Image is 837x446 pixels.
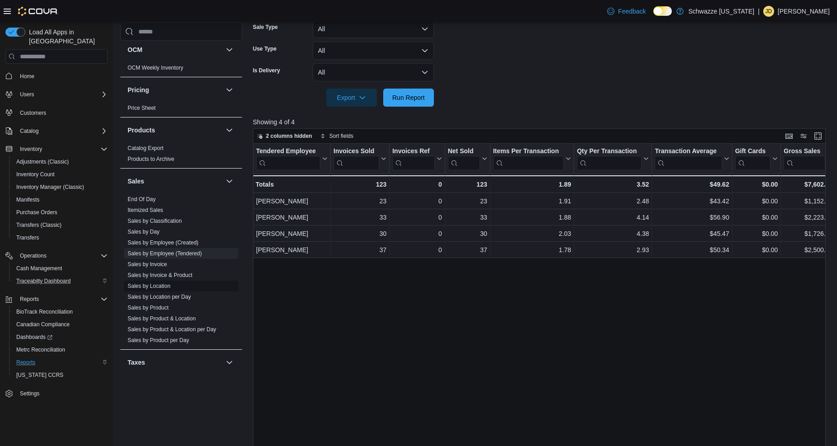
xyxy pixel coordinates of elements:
[655,196,729,207] div: $43.42
[392,147,434,170] div: Invoices Ref
[655,212,729,223] div: $56.90
[256,229,328,239] div: [PERSON_NAME]
[16,250,108,261] span: Operations
[13,156,108,167] span: Adjustments (Classic)
[253,67,280,74] label: Is Delivery
[2,387,111,400] button: Settings
[2,249,111,262] button: Operations
[9,369,111,381] button: [US_STATE] CCRS
[16,321,70,328] span: Canadian Compliance
[577,229,649,239] div: 4.38
[735,212,778,223] div: $0.00
[735,196,778,207] div: $0.00
[13,232,108,243] span: Transfers
[16,126,42,136] button: Catalog
[256,196,328,207] div: [PERSON_NAME]
[655,245,729,256] div: $50.34
[128,145,163,152] span: Catalog Export
[253,117,832,127] p: Showing 4 of 4
[16,388,43,399] a: Settings
[493,212,571,223] div: 1.88
[25,28,108,46] span: Load All Apps in [GEOGRAPHIC_DATA]
[577,147,642,156] div: Qty Per Transaction
[655,147,722,170] div: Transaction Average
[128,177,222,186] button: Sales
[9,219,111,231] button: Transfers (Classic)
[128,315,196,322] span: Sales by Product & Location
[128,229,160,235] a: Sales by Day
[332,89,371,107] span: Export
[577,245,649,256] div: 2.93
[16,371,63,379] span: [US_STATE] CCRS
[128,305,169,311] a: Sales by Product
[313,42,434,60] button: All
[313,20,434,38] button: All
[333,196,386,207] div: 23
[9,356,111,369] button: Reports
[9,318,111,331] button: Canadian Compliance
[128,250,202,257] span: Sales by Employee (Tendered)
[253,131,316,141] button: 2 columns hidden
[128,337,189,343] a: Sales by Product per Day
[655,147,722,156] div: Transaction Average
[16,265,62,272] span: Cash Management
[256,179,328,190] div: Totals
[20,73,34,80] span: Home
[13,332,108,343] span: Dashboards
[9,343,111,356] button: Metrc Reconciliation
[577,147,642,170] div: Qty Per Transaction
[128,282,171,290] span: Sales by Location
[778,6,830,17] p: [PERSON_NAME]
[120,375,242,400] div: Taxes
[128,293,191,300] span: Sales by Location per Day
[224,176,235,187] button: Sales
[13,220,65,230] a: Transfers (Classic)
[128,326,216,333] span: Sales by Product & Location per Day
[13,319,108,330] span: Canadian Compliance
[448,229,487,239] div: 30
[13,182,108,192] span: Inventory Manager (Classic)
[128,45,222,54] button: OCM
[128,126,155,135] h3: Products
[2,106,111,119] button: Customers
[13,207,108,218] span: Purchase Orders
[128,207,163,213] a: Itemized Sales
[447,147,480,170] div: Net Sold
[13,344,69,355] a: Metrc Reconciliation
[128,65,183,71] a: OCM Weekly Inventory
[16,277,71,285] span: Traceabilty Dashboard
[16,234,39,241] span: Transfers
[392,196,442,207] div: 0
[224,85,235,95] button: Pricing
[9,181,111,193] button: Inventory Manager (Classic)
[13,263,108,274] span: Cash Management
[16,171,55,178] span: Inventory Count
[577,179,649,190] div: 3.52
[128,261,167,268] span: Sales by Invoice
[16,346,65,353] span: Metrc Reconciliation
[9,206,111,219] button: Purchase Orders
[16,209,57,216] span: Purchase Orders
[13,207,61,218] a: Purchase Orders
[2,88,111,101] button: Users
[688,6,754,17] p: Schwazze [US_STATE]
[2,125,111,137] button: Catalog
[735,147,778,170] button: Gift Cards
[13,319,73,330] a: Canadian Compliance
[2,293,111,305] button: Reports
[20,296,39,303] span: Reports
[224,357,235,368] button: Taxes
[128,64,183,71] span: OCM Weekly Inventory
[128,218,182,224] a: Sales by Classification
[392,245,442,256] div: 0
[735,229,778,239] div: $0.00
[317,131,357,141] button: Sort fields
[9,305,111,318] button: BioTrack Reconciliation
[326,89,377,107] button: Export
[18,7,58,16] img: Cova
[120,194,242,349] div: Sales
[16,221,62,229] span: Transfers (Classic)
[13,194,43,205] a: Manifests
[256,212,328,223] div: [PERSON_NAME]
